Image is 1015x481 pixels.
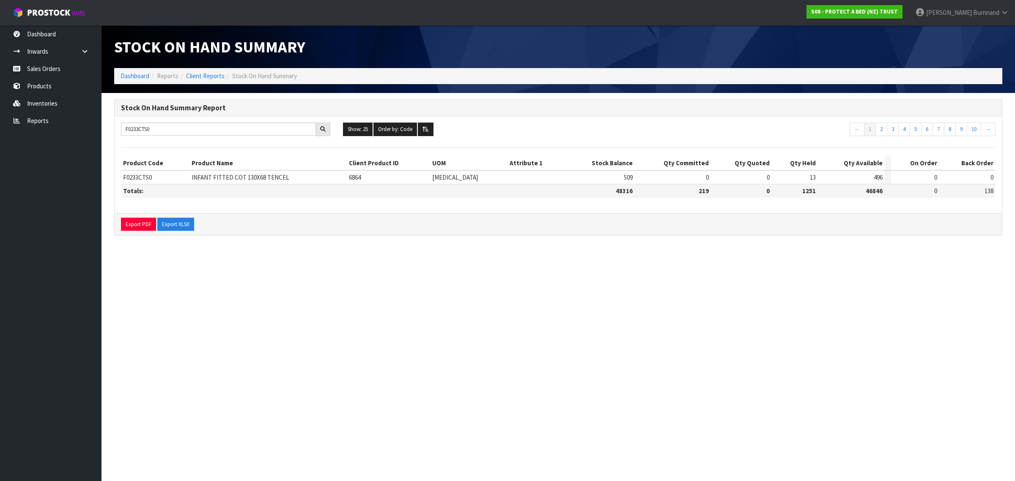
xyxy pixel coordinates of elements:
a: 10 [967,123,981,136]
a: 3 [887,123,899,136]
a: 6 [921,123,933,136]
th: Attribute 1 [507,156,565,170]
a: 1 [864,123,876,136]
th: On Order [891,156,939,170]
th: Product Code [121,156,189,170]
a: 9 [955,123,967,136]
span: [PERSON_NAME] [926,8,972,16]
span: Stock On Hand Summary [114,37,305,57]
a: 2 [875,123,887,136]
span: INFANT FITTED COT 130X68 TENCEL [192,173,289,181]
strong: 219 [699,187,709,195]
a: 7 [933,123,944,136]
span: 6864 [349,173,361,181]
span: 13 [810,173,816,181]
th: Qty Quoted [711,156,772,170]
span: 0 [706,173,709,181]
a: ← [850,123,864,136]
span: 0 [934,173,937,181]
span: Burnnand [973,8,999,16]
span: 138 [985,187,993,195]
span: Reports [157,72,178,80]
span: 0 [767,173,770,181]
span: ProStock [27,7,70,18]
a: 8 [944,123,956,136]
h3: Stock On Hand Summary Report [121,104,996,112]
th: Client Product ID [347,156,431,170]
th: Qty Held [772,156,818,170]
span: 0 [934,187,937,195]
nav: Page navigation [787,123,996,138]
span: 0 [990,173,993,181]
button: Export XLSX [157,218,194,231]
strong: 46846 [866,187,883,195]
a: Client Reports [186,72,225,80]
th: Stock Balance [565,156,634,170]
th: Product Name [189,156,347,170]
strong: Totals: [123,187,143,195]
span: 509 [624,173,633,181]
span: 496 [874,173,883,181]
input: Search [121,123,316,136]
th: Qty Committed [635,156,711,170]
button: Export PDF [121,218,156,231]
small: WMS [72,9,85,17]
span: [MEDICAL_DATA] [432,173,478,181]
button: Show: 25 [343,123,373,136]
th: UOM [430,156,507,170]
a: 5 [910,123,922,136]
a: Dashboard [121,72,149,80]
strong: 0 [766,187,770,195]
th: Back Order [939,156,996,170]
strong: 1251 [802,187,816,195]
th: Qty Available [818,156,884,170]
strong: S08 - PROTECT A BED (NZ) TRUST [811,8,898,15]
img: cube-alt.png [13,7,23,18]
a: → [981,123,996,136]
span: Stock On Hand Summary [232,72,297,80]
span: F0233CTS0 [123,173,152,181]
button: Order by: Code [373,123,417,136]
a: 4 [898,123,910,136]
strong: 48316 [616,187,633,195]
